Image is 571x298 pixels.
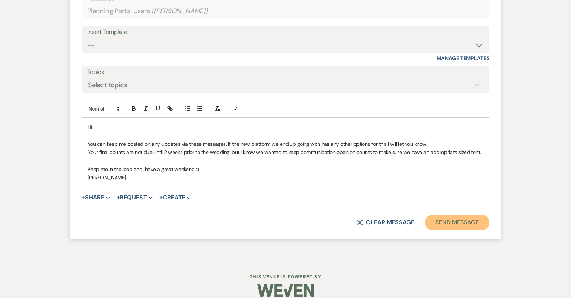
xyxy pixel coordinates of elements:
[87,4,484,19] div: Planning Portal Users
[88,80,127,90] div: Select topics
[88,140,483,148] p: You can keep me posted on any updates via these messages. If the new platform we end up going wit...
[357,219,414,225] button: Clear message
[151,6,208,16] span: ( [PERSON_NAME] )
[117,195,120,201] span: +
[425,215,489,230] button: Send Message
[117,195,153,201] button: Request
[87,67,484,78] label: Topics
[88,148,483,156] p: .Your final counts are not due until 2 weeks prior to the wedding, but I know we wanted to keep c...
[159,195,163,201] span: +
[88,173,483,182] p: [PERSON_NAME]
[87,27,484,38] div: Insert Template
[82,195,110,201] button: Share
[82,195,85,201] span: +
[159,195,191,201] button: Create
[437,55,489,62] a: Manage Templates
[88,165,483,173] p: Keep me in the loop and have a great weekend :)
[88,123,483,131] p: Hi!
